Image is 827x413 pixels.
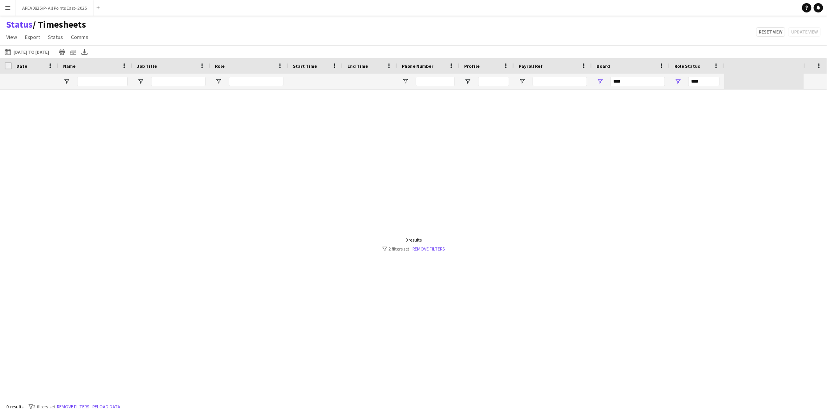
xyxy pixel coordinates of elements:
span: Phone Number [402,63,433,69]
app-action-btn: Crew files as ZIP [69,47,78,56]
button: Reload data [91,402,122,411]
app-action-btn: Export XLSX [80,47,89,56]
span: Timesheets [33,19,86,30]
button: APEA0825/P- All Points East- 2025 [16,0,93,16]
button: Open Filter Menu [596,78,604,85]
span: Profile [464,63,480,69]
button: Open Filter Menu [464,78,471,85]
app-action-btn: Print [57,47,67,56]
button: Open Filter Menu [519,78,526,85]
div: 2 filters set [382,246,445,252]
span: Start Time [293,63,317,69]
input: Board Filter Input [611,77,665,86]
input: Payroll Ref Filter Input [533,77,587,86]
button: Open Filter Menu [137,78,144,85]
a: Status [6,19,33,30]
span: Job Title [137,63,157,69]
span: View [6,34,17,41]
span: End Time [347,63,368,69]
button: Remove filters [55,402,91,411]
input: Phone Number Filter Input [416,77,455,86]
span: Name [63,63,76,69]
a: Export [22,32,43,42]
input: Name Filter Input [77,77,128,86]
a: View [3,32,20,42]
span: Status [48,34,63,41]
span: 2 filters set [33,404,55,409]
input: Role Filter Input [229,77,283,86]
button: Open Filter Menu [674,78,681,85]
div: 0 results [382,237,445,243]
button: Reset view [756,27,785,37]
a: Remove filters [412,246,445,252]
a: Comms [68,32,91,42]
button: Open Filter Menu [402,78,409,85]
span: Role [215,63,225,69]
span: Payroll Ref [519,63,543,69]
span: Export [25,34,40,41]
button: [DATE] to [DATE] [3,47,51,56]
input: Job Title Filter Input [151,77,206,86]
span: Board [596,63,610,69]
button: Open Filter Menu [215,78,222,85]
span: Date [16,63,27,69]
span: Role Status [674,63,700,69]
input: Column with Header Selection [5,62,12,69]
button: Open Filter Menu [63,78,70,85]
input: Profile Filter Input [478,77,509,86]
span: Comms [71,34,88,41]
a: Status [45,32,66,42]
